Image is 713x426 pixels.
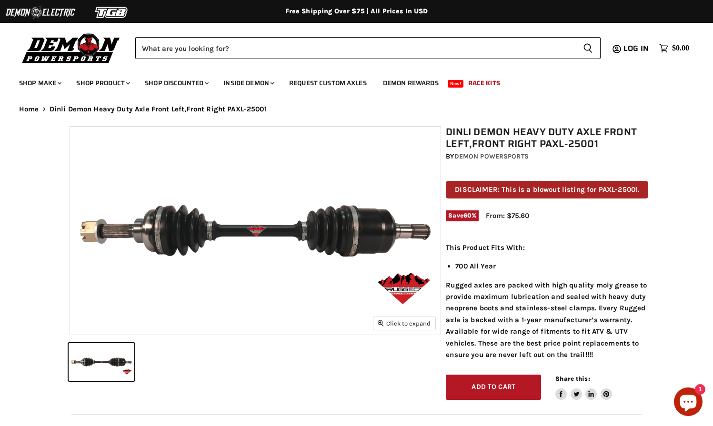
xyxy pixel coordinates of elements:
a: Demon Powersports [454,152,529,160]
div: Rugged axles are packed with high quality moly grease to provide maximum lubrication and sealed w... [446,242,648,360]
input: Search [135,37,575,59]
span: Save % [446,210,479,221]
a: Log in [619,44,654,53]
a: Shop Discounted [138,73,214,93]
span: Share this: [555,375,590,382]
a: Request Custom Axles [282,73,374,93]
div: by [446,151,648,162]
span: $0.00 [672,44,689,53]
inbox-online-store-chat: Shopify online store chat [671,387,705,418]
a: Home [19,105,39,113]
img: Dinli Demon Heavy Duty Axle Front Left,Front Right PAXL-25001 [70,127,440,335]
img: TGB Logo 2 [76,3,148,21]
a: Shop Product [69,73,136,93]
li: 700 All Year [455,260,648,272]
h1: Dinli Demon Heavy Duty Axle Front Left,Front Right PAXL-25001 [446,126,648,150]
span: Click to expand [378,320,431,327]
button: Dinli Demon Heavy Duty Axle Front Left,Front Right PAXL-25001 thumbnail [69,343,134,381]
aside: Share this: [555,375,612,400]
img: Demon Electric Logo 2 [5,3,76,21]
p: DISCLAIMER: This is a blowout listing for PAXL-25001. [446,181,648,198]
span: Log in [623,42,649,54]
span: From: $75.60 [486,211,529,220]
span: New! [448,80,464,88]
a: Demon Rewards [376,73,446,93]
button: Click to expand [373,317,435,330]
span: Add to cart [472,383,515,391]
img: Demon Powersports [19,31,123,65]
p: This Product Fits With: [446,242,648,253]
a: Race Kits [461,73,507,93]
button: Add to cart [446,375,541,400]
a: $0.00 [654,41,694,55]
a: Shop Make [12,73,67,93]
form: Product [135,37,601,59]
ul: Main menu [12,69,687,93]
button: Search [575,37,601,59]
span: Dinli Demon Heavy Duty Axle Front Left,Front Right PAXL-25001 [50,105,267,113]
a: Inside Demon [216,73,280,93]
span: 60 [463,212,472,219]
